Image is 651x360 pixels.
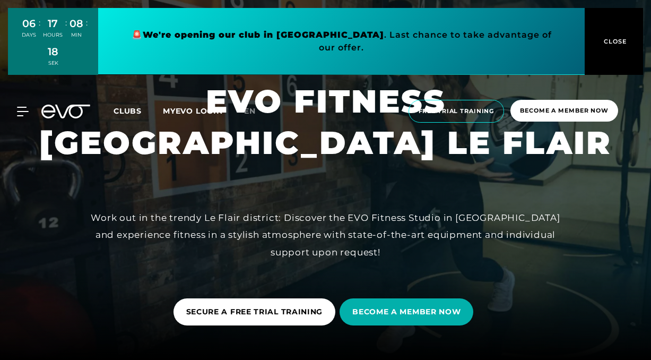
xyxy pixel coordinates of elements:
font: SEK [48,60,58,66]
font: : [39,18,40,28]
font: HOURS [43,32,63,38]
font: SECURE A FREE TRIAL TRAINING [186,307,323,316]
font: 17 [48,17,58,30]
a: SECURE A FREE TRIAL TRAINING [173,290,340,333]
font: 06 [22,17,36,30]
font: DAYS [22,32,36,38]
font: 18 [48,45,58,58]
font: CLOSE [604,38,627,45]
font: : [65,18,67,28]
font: : [86,18,88,28]
font: BECOME A MEMBER NOW [352,307,461,316]
font: Free trial training [419,107,494,115]
a: en [244,105,268,117]
font: MIN [71,32,82,38]
font: en [244,106,256,116]
a: MYEVO LOGIN [163,106,223,116]
button: CLOSE [585,8,643,75]
a: Clubs [114,106,163,116]
font: 08 [70,17,83,30]
font: Become a member now [520,107,609,114]
font: Work out in the trendy Le Flair district: Discover the EVO Fitness Studio in [GEOGRAPHIC_DATA] an... [91,212,560,258]
a: BECOME A MEMBER NOW [340,290,478,333]
a: Become a member now [507,100,621,123]
a: Free trial training [405,100,508,123]
font: Clubs [114,106,142,116]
